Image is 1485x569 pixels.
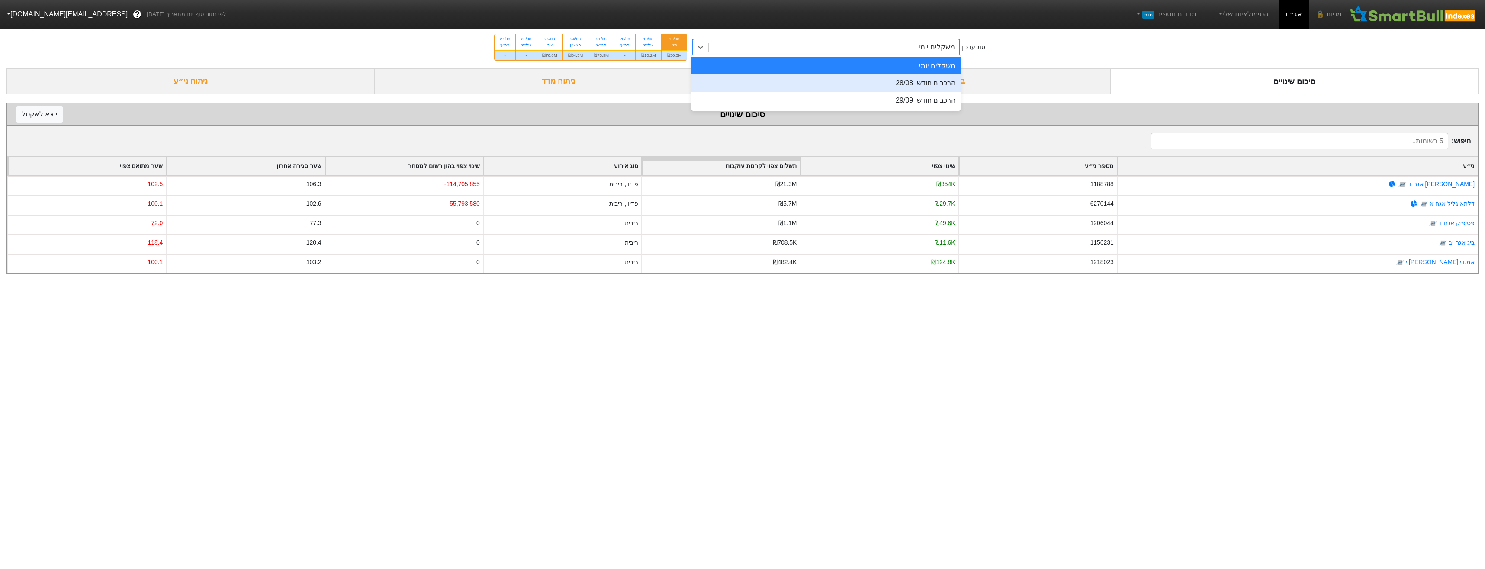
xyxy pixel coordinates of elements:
button: ייצא לאקסל [16,106,63,123]
div: שני [667,42,682,48]
a: הסימולציות שלי [1214,6,1272,23]
div: ₪21.3M [775,180,797,189]
div: הרכבים חודשי 28/08 [691,74,961,92]
div: 77.3 [309,219,321,228]
a: אמ.די.[PERSON_NAME] י [1406,259,1475,265]
a: דלתא גליל אגח א [1430,200,1475,207]
div: 102.6 [306,199,321,208]
div: 6270144 [1090,199,1114,208]
span: ? [135,9,140,20]
div: ריבית [625,238,638,247]
div: ניתוח ני״ע [6,68,375,94]
div: Toggle SortBy [484,157,641,175]
div: Toggle SortBy [959,157,1117,175]
div: - [614,50,635,60]
div: 27/08 [500,36,510,42]
div: משקלים יומי [691,57,961,74]
div: 103.2 [306,258,321,267]
div: 100.1 [148,199,163,208]
div: ₪49.6K [935,219,955,228]
div: 24/08 [568,36,583,42]
div: פדיון, ריבית [609,180,638,189]
div: סוג עדכון [961,43,985,52]
div: ₪73.9M [588,50,614,60]
img: tase link [1429,219,1437,228]
div: ₪29.7K [935,199,955,208]
div: 102.5 [148,180,163,189]
div: 1206044 [1090,219,1114,228]
div: ₪708.5K [773,238,797,247]
div: 19/08 [641,36,656,42]
div: סיכום שינויים [1111,68,1479,94]
div: הרכבים חודשי 29/09 [691,92,961,109]
div: פדיון, ריבית [609,199,638,208]
a: [PERSON_NAME] אגח ד [1408,181,1475,188]
img: tase link [1396,258,1405,267]
div: 1156231 [1090,238,1114,247]
div: ₪1.1M [778,219,797,228]
div: ₪64.3M [563,50,588,60]
div: ראשון [568,42,583,48]
input: 5 רשומות... [1151,133,1448,149]
div: 21/08 [594,36,609,42]
div: 120.4 [306,238,321,247]
div: ₪11.6K [935,238,955,247]
div: ₪354K [936,180,955,189]
img: tase link [1420,200,1428,208]
img: SmartBull [1349,6,1478,23]
div: - [516,50,537,60]
div: שלישי [521,42,531,48]
div: ₪30.3M [662,50,687,60]
div: -55,793,580 [448,199,480,208]
div: משקלים יומי [919,42,955,52]
div: 0 [476,219,480,228]
div: ריבית [625,258,638,267]
img: tase link [1439,239,1447,247]
div: 106.3 [306,180,321,189]
div: Toggle SortBy [325,157,483,175]
div: רביעי [500,42,510,48]
div: Toggle SortBy [800,157,958,175]
div: סיכום שינויים [16,108,1469,121]
div: ₪5.7M [778,199,797,208]
div: 72.0 [151,219,163,228]
div: -114,705,855 [444,180,480,189]
div: 1188788 [1090,180,1114,189]
span: חדש [1142,11,1154,19]
div: ₪76.8M [537,50,562,60]
div: ₪10.2M [636,50,661,60]
div: ₪124.8K [931,258,955,267]
div: 100.1 [148,258,163,267]
div: Toggle SortBy [1118,157,1478,175]
a: מדדים נוספיםחדש [1131,6,1200,23]
a: ביג אגח יב [1449,239,1475,246]
div: 26/08 [521,36,531,42]
div: שלישי [641,42,656,48]
div: שני [542,42,557,48]
div: - [495,50,515,60]
div: 118.4 [148,238,163,247]
div: 0 [476,258,480,267]
div: רביעי [620,42,630,48]
div: 20/08 [620,36,630,42]
div: 25/08 [542,36,557,42]
div: 0 [476,238,480,247]
div: 1218023 [1090,258,1114,267]
span: חיפוש : [1151,133,1471,149]
img: tase link [1398,180,1407,189]
a: פסיפיק אגח ד [1439,220,1475,226]
div: חמישי [594,42,609,48]
span: לפי נתוני סוף יום מתאריך [DATE] [147,10,226,19]
div: ₪482.4K [773,258,797,267]
div: ריבית [625,219,638,228]
div: Toggle SortBy [642,157,800,175]
div: Toggle SortBy [167,157,324,175]
div: 18/08 [667,36,682,42]
div: ניתוח מדד [375,68,743,94]
div: Toggle SortBy [8,157,166,175]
